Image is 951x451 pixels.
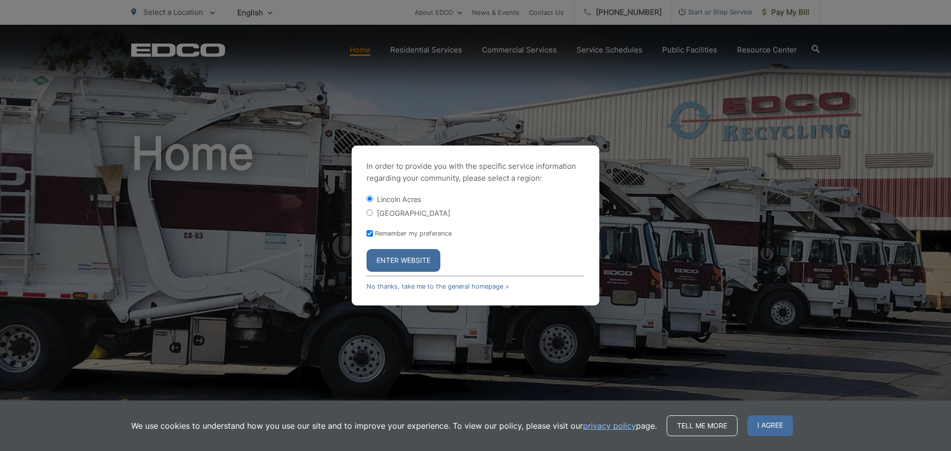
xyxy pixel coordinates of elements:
p: In order to provide you with the specific service information regarding your community, please se... [367,160,584,184]
a: privacy policy [583,420,636,432]
span: I agree [747,415,793,436]
label: Remember my preference [375,230,452,237]
a: No thanks, take me to the general homepage > [367,283,509,290]
label: Lincoln Acres [377,195,422,203]
label: [GEOGRAPHIC_DATA] [377,209,450,217]
a: Tell me more [667,415,738,436]
button: Enter Website [367,249,440,272]
p: We use cookies to understand how you use our site and to improve your experience. To view our pol... [131,420,657,432]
